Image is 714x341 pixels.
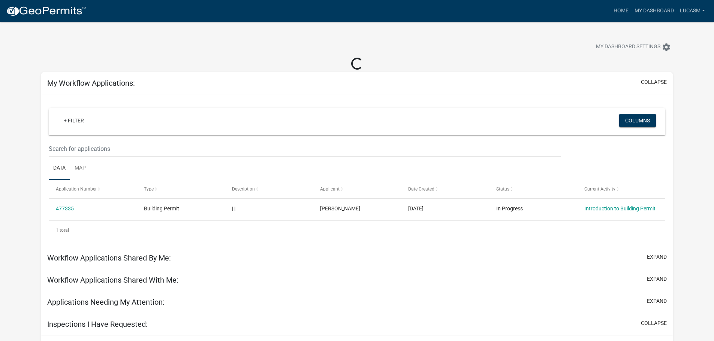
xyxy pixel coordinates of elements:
span: My Dashboard Settings [596,43,660,52]
span: Type [144,186,154,192]
a: LucasM [677,4,708,18]
div: collapse [41,94,673,247]
h5: My Workflow Applications: [47,79,135,88]
datatable-header-cell: Current Activity [577,180,665,198]
datatable-header-cell: Applicant [313,180,401,198]
button: collapse [641,78,667,86]
datatable-header-cell: Application Number [49,180,137,198]
span: Date Created [408,186,434,192]
span: 09/11/2025 [408,205,424,211]
span: Building Permit [144,205,179,211]
input: Search for applications [49,141,560,156]
h5: Applications Needing My Attention: [47,298,165,307]
button: My Dashboard Settingssettings [590,40,677,54]
span: Applicant [320,186,340,192]
h5: Workflow Applications Shared With Me: [47,275,178,284]
span: Description [232,186,255,192]
button: collapse [641,319,667,327]
span: In Progress [496,205,523,211]
a: My Dashboard [632,4,677,18]
datatable-header-cell: Type [137,180,225,198]
span: Lucas Mulder [320,205,360,211]
datatable-header-cell: Description [225,180,313,198]
a: Map [70,156,90,180]
span: Application Number [56,186,97,192]
span: Current Activity [584,186,615,192]
button: expand [647,253,667,261]
span: Status [496,186,509,192]
button: expand [647,297,667,305]
div: 1 total [49,221,665,240]
a: Data [49,156,70,180]
a: 477335 [56,205,74,211]
i: settings [662,43,671,52]
h5: Inspections I Have Requested: [47,320,148,329]
span: | | [232,205,235,211]
a: Introduction to Building Permit [584,205,656,211]
a: + Filter [58,114,90,127]
button: Columns [619,114,656,127]
h5: Workflow Applications Shared By Me: [47,253,171,262]
a: Home [611,4,632,18]
datatable-header-cell: Date Created [401,180,489,198]
datatable-header-cell: Status [489,180,577,198]
button: expand [647,275,667,283]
